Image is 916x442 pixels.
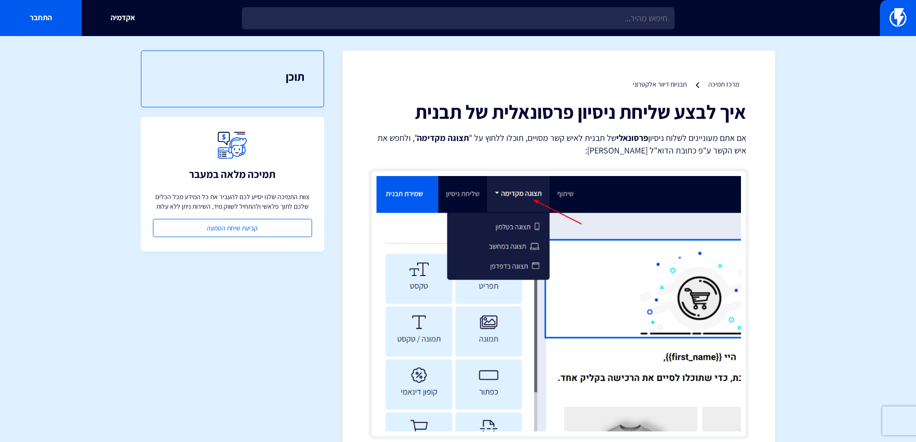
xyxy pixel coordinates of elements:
strong: פרסונאלי [616,132,648,143]
p: צוות התמיכה שלנו יסייע לכם להעביר את כל המידע מכל הכלים שלכם לתוך פלאשי ולהתחיל לשווק מיד, השירות... [153,192,312,211]
h3: תוכן [161,70,304,83]
h1: איך לבצע שליחת ניסיון פרסונאלית של תבנית [371,101,746,122]
a: תבניות דיוור אלקטרוני [633,80,687,88]
p: אם אתם מעוניינים לשלוח ניסיון של תבנית לאיש קשר מסויים, תוכלו ללחוץ על " ", ולחפש את איש הקשר ע"פ... [371,132,746,156]
a: מרכז תמיכה [708,80,739,88]
h3: תמיכה מלאה במעבר [189,168,276,180]
strong: תצוגה מקדימה [417,132,469,143]
a: קביעת שיחת הטמעה [153,219,312,237]
input: חיפוש מהיר... [242,7,675,29]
